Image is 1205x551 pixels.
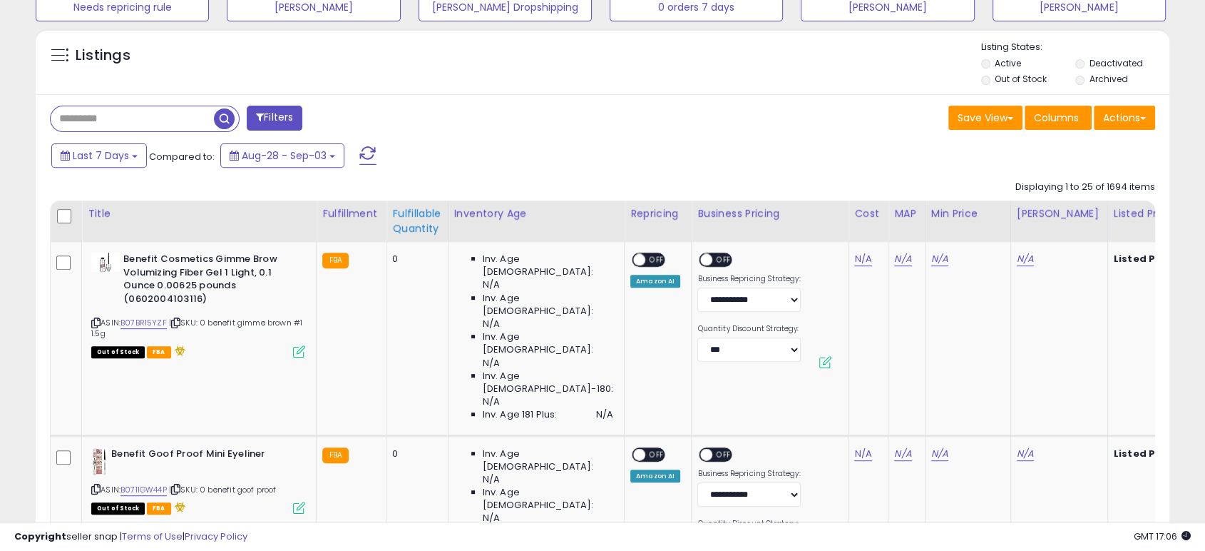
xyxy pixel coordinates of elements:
[392,448,436,460] div: 0
[1094,106,1155,130] button: Actions
[122,530,183,543] a: Terms of Use
[483,330,613,356] span: Inv. Age [DEMOGRAPHIC_DATA]:
[171,502,186,512] i: hazardous material
[1089,73,1128,85] label: Archived
[483,278,500,291] span: N/A
[88,206,310,221] div: Title
[713,448,736,460] span: OFF
[697,324,801,334] label: Quantity Discount Strategy:
[149,150,215,163] span: Compared to:
[645,448,668,460] span: OFF
[483,395,500,408] span: N/A
[91,448,305,513] div: ASIN:
[120,317,167,329] a: B07BR15YZF
[147,346,171,358] span: FBA
[854,252,871,266] a: N/A
[73,148,129,163] span: Last 7 Days
[1134,530,1191,543] span: 2025-09-11 17:06 GMT
[483,473,500,486] span: N/A
[596,408,613,421] span: N/A
[91,502,145,515] span: All listings that are currently out of stock and unavailable for purchase on Amazon
[242,148,327,163] span: Aug-28 - Sep-03
[1089,57,1143,69] label: Deactivated
[697,206,842,221] div: Business Pricing
[1025,106,1092,130] button: Columns
[1017,252,1034,266] a: N/A
[483,370,613,395] span: Inv. Age [DEMOGRAPHIC_DATA]-180:
[91,346,145,358] span: All listings that are currently out of stock and unavailable for purchase on Amazon
[894,447,911,461] a: N/A
[483,486,613,512] span: Inv. Age [DEMOGRAPHIC_DATA]:
[1114,447,1179,460] b: Listed Price:
[948,106,1022,130] button: Save View
[630,275,680,288] div: Amazon AI
[483,253,613,278] span: Inv. Age [DEMOGRAPHIC_DATA]:
[169,484,277,495] span: | SKU: 0 benefit goof proof
[454,206,618,221] div: Inventory Age
[322,448,349,463] small: FBA
[894,252,911,266] a: N/A
[76,46,130,66] h5: Listings
[1015,181,1155,194] div: Displaying 1 to 25 of 1694 items
[995,73,1047,85] label: Out of Stock
[247,106,302,131] button: Filters
[123,253,297,309] b: Benefit Cosmetics Gimme Brow Volumizing Fiber Gel 1 Light, 0.1 Ounce 0.00625 pounds (0602004103116)
[483,292,613,318] span: Inv. Age [DEMOGRAPHIC_DATA]:
[713,254,736,266] span: OFF
[14,530,247,544] div: seller snap | |
[120,484,167,496] a: B0711GW44P
[147,502,171,515] span: FBA
[51,143,147,168] button: Last 7 Days
[111,448,284,465] b: Benefit Goof Proof Mini Eyeliner
[1114,252,1179,266] b: Listed Price:
[995,57,1021,69] label: Active
[854,447,871,461] a: N/A
[91,253,120,272] img: 31bW9dpDHcL._SL40_.jpg
[854,206,882,221] div: Cost
[645,254,668,266] span: OFF
[931,206,1005,221] div: Min Price
[322,206,380,221] div: Fulfillment
[697,469,801,479] label: Business Repricing Strategy:
[220,143,344,168] button: Aug-28 - Sep-03
[392,253,436,266] div: 0
[91,253,305,356] div: ASIN:
[483,448,613,473] span: Inv. Age [DEMOGRAPHIC_DATA]:
[483,318,500,330] span: N/A
[483,408,558,421] span: Inv. Age 181 Plus:
[1017,447,1034,461] a: N/A
[981,41,1169,54] p: Listing States:
[1017,206,1102,221] div: [PERSON_NAME]
[630,470,680,482] div: Amazon AI
[483,357,500,370] span: N/A
[171,345,186,355] i: hazardous material
[697,274,801,284] label: Business Repricing Strategy:
[931,447,948,461] a: N/A
[630,206,685,221] div: Repricing
[894,206,918,221] div: MAP
[185,530,247,543] a: Privacy Policy
[1034,111,1079,125] span: Columns
[322,253,349,268] small: FBA
[392,206,441,236] div: Fulfillable Quantity
[14,530,66,543] strong: Copyright
[931,252,948,266] a: N/A
[91,448,108,476] img: 41U0VaolkVS._SL40_.jpg
[91,317,302,338] span: | SKU: 0 benefit gimme brown #1 1.5g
